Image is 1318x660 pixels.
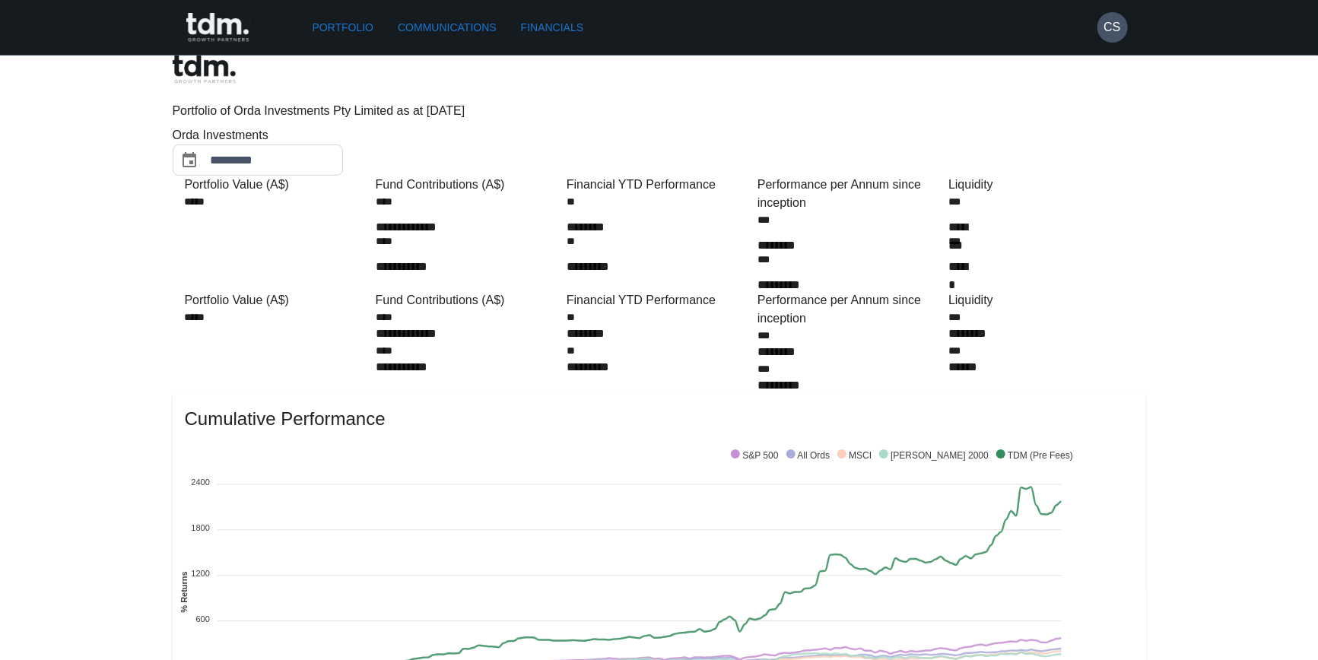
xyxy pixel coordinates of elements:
[191,523,209,532] tspan: 1800
[173,102,1146,120] p: Portfolio of Orda Investments Pty Limited as at [DATE]
[757,176,942,212] div: Performance per Annum since inception
[731,450,778,461] span: S&P 500
[376,176,561,194] div: Fund Contributions (A$)
[174,145,205,176] button: Choose date, selected date is Jul 31, 2025
[1097,12,1128,43] button: CS
[185,291,370,309] div: Portfolio Value (A$)
[837,450,872,461] span: MSCI
[948,291,1133,309] div: Liquidity
[173,126,401,144] div: Orda Investments
[879,450,989,461] span: [PERSON_NAME] 2000
[567,291,751,309] div: Financial YTD Performance
[1104,18,1120,36] h6: CS
[757,291,942,328] div: Performance per Annum since inception
[179,571,188,612] text: % Returns
[948,176,1133,194] div: Liquidity
[515,14,589,42] a: Financials
[185,407,1134,431] span: Cumulative Performance
[786,450,830,461] span: All Ords
[567,176,751,194] div: Financial YTD Performance
[191,569,209,578] tspan: 1200
[376,291,561,309] div: Fund Contributions (A$)
[306,14,380,42] a: Portfolio
[392,14,503,42] a: Communications
[191,478,209,487] tspan: 2400
[195,614,209,624] tspan: 600
[185,176,370,194] div: Portfolio Value (A$)
[996,450,1073,461] span: TDM (Pre Fees)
